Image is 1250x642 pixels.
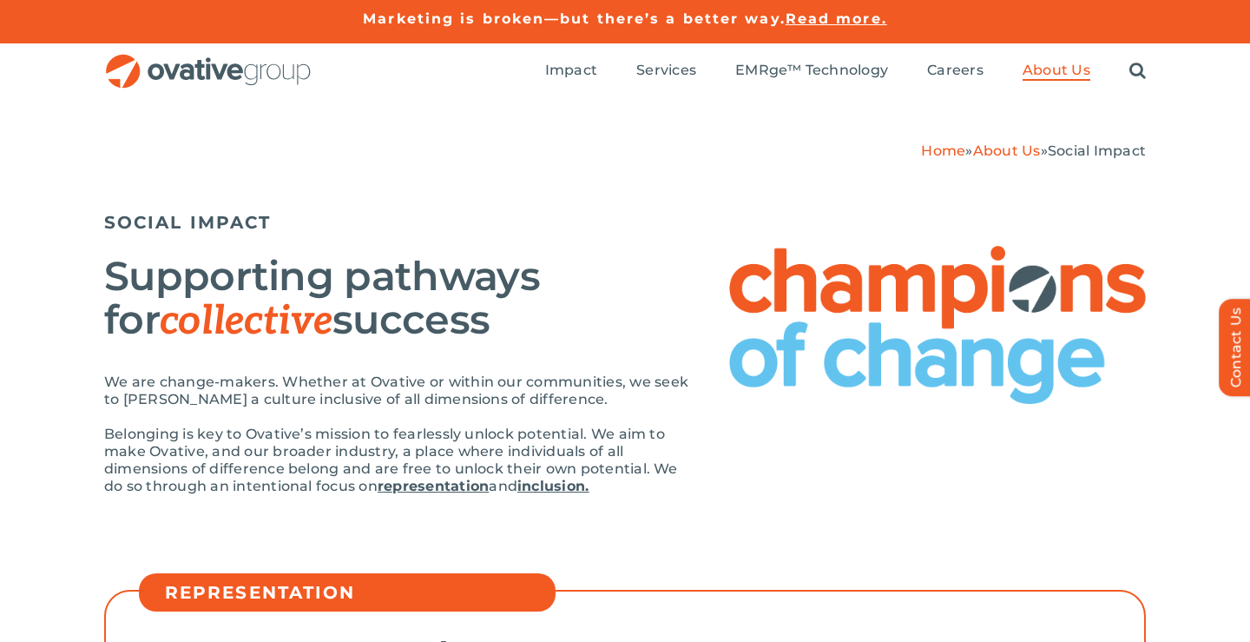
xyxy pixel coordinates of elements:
[363,10,786,27] a: Marketing is broken—but there’s a better way.
[729,246,1146,404] img: Social Impact – Champions of Change Logo
[973,142,1041,159] a: About Us
[921,142,965,159] a: Home
[517,478,589,494] a: inclusion.
[545,62,597,81] a: Impact
[104,374,694,408] p: We are change-makers. Whether at Ovative or within our communities, we seek to [PERSON_NAME] a cu...
[1023,62,1090,79] span: About Us
[104,255,694,343] h2: Supporting pathways for success
[636,62,696,79] span: Services
[165,582,547,603] h5: REPRESENTATION
[378,478,489,494] a: representation
[489,478,517,494] span: and
[735,62,888,81] a: EMRge™ Technology
[104,52,312,69] a: OG_Full_horizontal_RGB
[1048,142,1146,159] span: Social Impact
[1129,62,1146,81] a: Search
[104,426,694,495] p: Belonging is key to Ovative’s mission to fearlessly unlock potential. We aim to make Ovative, and...
[927,62,984,81] a: Careers
[735,62,888,79] span: EMRge™ Technology
[104,212,1146,233] h5: SOCIAL IMPACT
[545,62,597,79] span: Impact
[545,43,1146,99] nav: Menu
[1023,62,1090,81] a: About Us
[786,10,887,27] a: Read more.
[160,297,332,346] span: collective
[927,62,984,79] span: Careers
[921,142,1146,159] span: » »
[636,62,696,81] a: Services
